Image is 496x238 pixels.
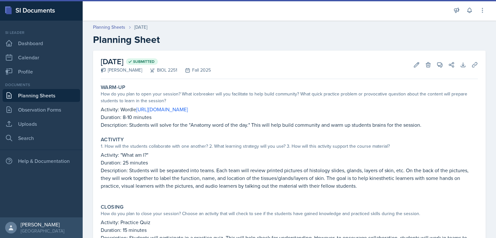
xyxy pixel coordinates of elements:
[142,67,177,74] div: BIOL 2251
[101,166,478,190] p: Description: Students will be separated into teams. Each team will review printed pictures of his...
[101,113,478,121] p: Duration: 8-10 minutes
[101,56,211,67] h2: [DATE]
[3,30,80,35] div: Si leader
[3,82,80,88] div: Documents
[101,91,478,104] div: How do you plan to open your session? What icebreaker will you facilitate to help build community...
[93,34,486,45] h2: Planning Sheet
[21,221,64,228] div: [PERSON_NAME]
[3,117,80,130] a: Uploads
[3,154,80,167] div: Help & Documentation
[101,84,126,91] label: Warm-Up
[101,218,478,226] p: Activity: Practice Quiz
[101,226,478,234] p: Duration: 15 minutes
[101,136,124,143] label: Activity
[101,210,478,217] div: How do you plan to close your session? Choose an activity that will check to see if the students ...
[101,143,478,150] div: 1. How will the students collaborate with one another? 2. What learning strategy will you use? 3....
[101,159,478,166] p: Duration: 25 minutes
[3,89,80,102] a: Planning Sheets
[177,67,211,74] div: Fall 2025
[3,37,80,50] a: Dashboard
[134,24,147,31] div: [DATE]
[101,105,478,113] p: Activity: Wordle
[21,228,64,234] div: [GEOGRAPHIC_DATA]
[133,59,155,64] span: Submitted
[93,24,125,31] a: Planning Sheets
[101,121,478,129] p: Description: Students will solve for the "Anatomy word of the day." This will help build communit...
[3,65,80,78] a: Profile
[101,204,124,210] label: Closing
[136,106,188,113] a: [URL][DOMAIN_NAME]
[101,151,478,159] p: Activity: "What am I?"
[3,51,80,64] a: Calendar
[101,67,142,74] div: [PERSON_NAME]
[3,103,80,116] a: Observation Forms
[3,132,80,144] a: Search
